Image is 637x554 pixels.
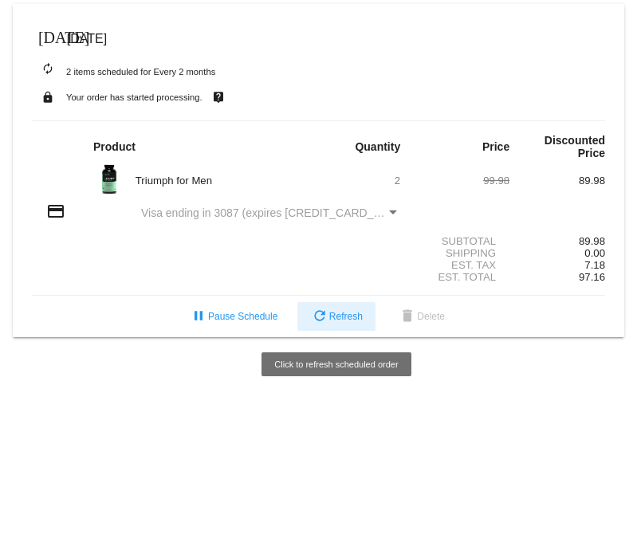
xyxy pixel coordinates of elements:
div: Shipping [414,247,509,259]
button: Refresh [297,302,376,331]
mat-icon: autorenew [38,60,57,79]
div: Subtotal [414,235,509,247]
span: 2 [395,175,400,187]
div: Est. Tax [414,259,509,271]
span: Delete [398,311,445,322]
button: Pause Schedule [176,302,290,331]
img: Image-1-Triumph_carousel-front-transp.png [93,163,125,195]
strong: Discounted Price [545,134,605,159]
span: 0.00 [584,247,605,259]
span: Visa ending in 3087 (expires [CREDIT_CARD_DATA]) [141,206,408,219]
span: 7.18 [584,259,605,271]
mat-select: Payment Method [141,206,400,219]
mat-icon: credit_card [46,202,65,221]
strong: Quantity [355,140,400,153]
small: Your order has started processing. [66,92,203,102]
small: 2 items scheduled for Every 2 months [32,67,215,77]
span: 97.16 [579,271,605,283]
strong: Product [93,140,136,153]
div: 89.98 [509,175,605,187]
mat-icon: pause [189,308,208,327]
div: 99.98 [414,175,509,187]
strong: Price [482,140,509,153]
span: Pause Schedule [189,311,277,322]
mat-icon: live_help [209,87,228,108]
mat-icon: [DATE] [38,26,57,45]
span: Refresh [310,311,363,322]
button: Delete [385,302,458,331]
div: Triumph for Men [128,175,319,187]
div: Est. Total [414,271,509,283]
div: 89.98 [509,235,605,247]
mat-icon: lock [38,87,57,108]
mat-icon: delete [398,308,417,327]
mat-icon: refresh [310,308,329,327]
